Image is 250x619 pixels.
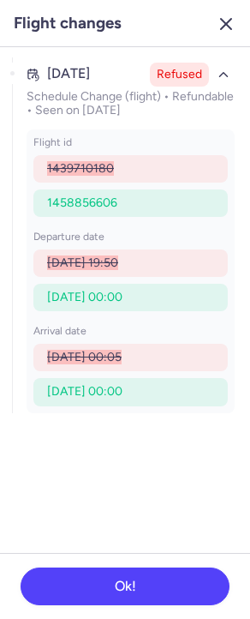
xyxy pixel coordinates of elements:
h3: Flight changes [14,14,122,33]
button: Ok! [21,568,229,605]
time: [DATE] [47,66,90,81]
button: [DATE]RefusedSchedule Change (flight) • Refundable • Seen on [DATE] [21,57,240,123]
span: [DATE] 00:05 [47,350,122,364]
p: arrival date [33,325,228,337]
p: Schedule Change (flight) • Refundable • Seen on [DATE] [27,90,235,117]
span: [DATE] 19:50 [47,255,118,270]
span: [DATE] 00:00 [47,384,122,399]
span: [DATE] 00:00 [47,290,122,304]
span: 1458856606 [47,195,117,210]
span: Ok! [115,579,136,594]
p: flight id [33,136,228,148]
p: departure date [33,231,228,243]
span: 1439710180 [47,161,114,176]
span: Refused [157,66,202,83]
